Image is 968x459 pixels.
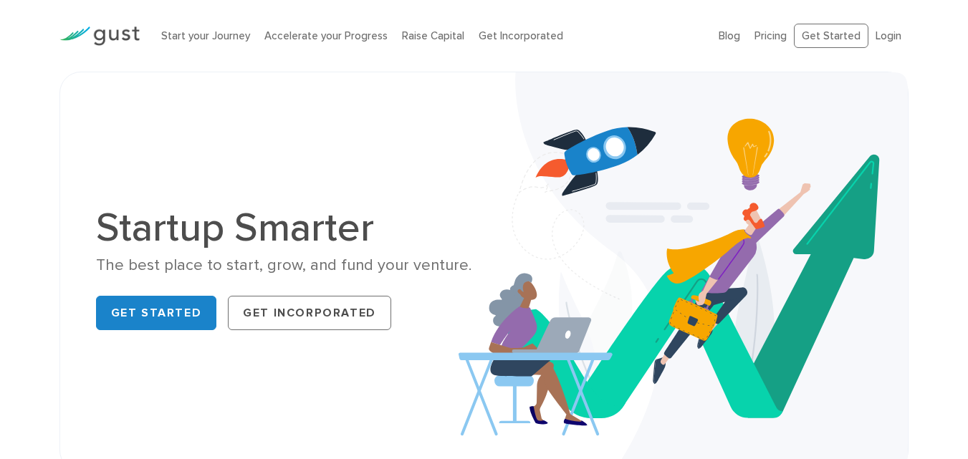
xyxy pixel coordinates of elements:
img: Gust Logo [59,26,140,46]
a: Blog [719,29,740,42]
a: Pricing [754,29,787,42]
a: Raise Capital [402,29,464,42]
a: Get Incorporated [228,296,391,330]
a: Get Started [794,24,868,49]
a: Start your Journey [161,29,250,42]
h1: Startup Smarter [96,208,474,248]
a: Accelerate your Progress [264,29,388,42]
a: Get Incorporated [479,29,563,42]
a: Login [876,29,901,42]
div: The best place to start, grow, and fund your venture. [96,255,474,276]
a: Get Started [96,296,217,330]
